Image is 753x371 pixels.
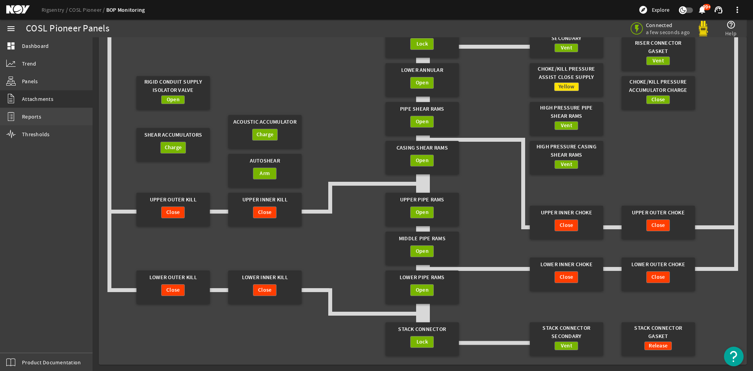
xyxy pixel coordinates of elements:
span: Yellow [558,83,575,91]
span: Explore [652,6,669,14]
span: Connected [646,22,690,29]
button: Explore [635,4,673,16]
span: Close [258,208,271,216]
div: Upper Outer Kill [140,193,206,207]
div: Casing Shear Rams [389,141,455,155]
div: Choke/Kill Pressure Accumulator Charge [625,76,691,95]
span: Close [651,221,665,229]
span: Vent [561,342,572,350]
span: Product Documentation [22,358,81,366]
span: Close [651,96,665,104]
button: 99+ [698,6,706,14]
div: Lower Inner Choke [533,258,599,271]
mat-icon: explore [638,5,648,15]
span: Open [167,96,180,104]
mat-icon: dashboard [6,41,16,51]
span: Close [166,208,180,216]
span: Attachments [22,95,53,103]
span: Trend [22,60,36,68]
button: Open Resource Center [724,347,744,366]
span: Close [258,286,271,294]
a: Rigsentry [42,6,69,13]
span: Charge [256,131,274,139]
div: Pipe Shear Rams [389,102,455,116]
div: Lower Annular [389,63,455,77]
div: COSL Pioneer Panels [26,25,109,33]
div: Stack Connector Gasket [625,322,691,342]
a: BOP Monitoring [106,6,145,14]
span: Open [416,247,429,255]
div: Stack Connector [389,322,455,336]
mat-icon: notifications [697,5,707,15]
span: Open [416,157,429,164]
mat-icon: menu [6,24,16,33]
span: a few seconds ago [646,29,690,36]
span: Close [651,273,665,281]
div: Lower Pipe Rams [389,270,455,284]
span: Reports [22,113,41,121]
div: Upper Inner Kill [232,193,298,207]
div: Choke/Kill Pressure Assist Close Supply [533,63,599,82]
span: Panels [22,77,38,85]
span: Open [416,208,429,216]
span: Close [560,273,573,281]
span: Charge [165,144,182,152]
span: Dashboard [22,42,49,50]
div: Upper Outer Choke [625,206,691,219]
span: Vent [561,122,572,130]
span: Help [725,29,737,37]
button: more_vert [728,0,747,19]
div: Lower Inner Kill [232,270,298,284]
div: High Pressure Pipe Shear Rams [533,102,599,121]
div: Acoustic Accumulator [232,115,298,129]
span: Thresholds [22,130,50,138]
img: Yellowpod.svg [695,21,711,37]
div: Middle Pipe Rams [389,232,455,245]
span: Lock [417,338,428,346]
div: Shear Accumulators [140,128,206,142]
span: Vent [561,161,572,168]
div: Stack Connector Secondary [533,322,599,342]
mat-icon: support_agent [714,5,723,15]
span: Release [649,342,668,350]
mat-icon: help_outline [726,20,736,29]
div: Upper Inner Choke [533,206,599,219]
div: Upper Pipe Rams [389,193,455,207]
span: Arm [260,170,270,177]
span: Open [416,79,429,87]
div: High Pressure Casing Shear Rams [533,141,599,160]
span: Open [416,118,429,126]
div: Riser Connector Gasket [625,37,691,57]
a: COSL Pioneer [69,6,106,13]
span: Vent [561,44,572,52]
span: Lock [417,40,428,48]
div: Rigid Conduit Supply Isolator Valve [140,76,206,95]
div: Lower Outer Choke [625,258,691,271]
div: Lower Outer Kill [140,270,206,284]
span: Open [416,286,429,294]
span: Close [560,221,573,229]
span: Vent [653,57,664,65]
span: Close [166,286,180,294]
div: AutoShear [232,154,298,168]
